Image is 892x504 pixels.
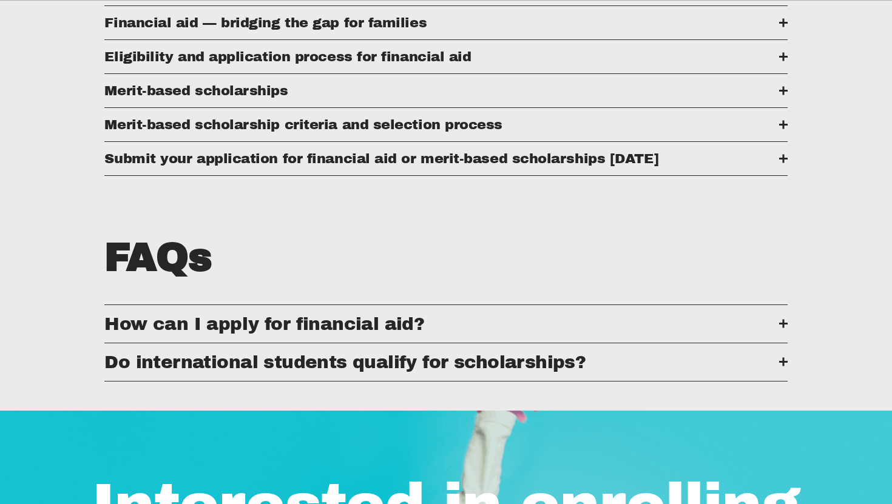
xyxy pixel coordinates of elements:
button: Submit your application for financial aid or merit-based scholarships [DATE] [104,142,787,175]
button: Financial aid — bridging the gap for families [104,6,787,39]
button: How can I apply for financial aid? [104,305,787,343]
span: How can I apply for financial aid? [104,314,779,334]
span: Financial aid — bridging the gap for families [104,15,779,30]
button: ​​Merit-based scholarship criteria and selection process [104,108,787,141]
span: Submit your application for financial aid or merit-based scholarships [DATE] [104,151,779,166]
span: Eligibility and application process for financial aid [104,49,779,64]
span: Merit-based scholarships [104,83,779,98]
span: Do international students qualify for scholarships? [104,352,779,372]
strong: FAQs [104,236,211,279]
span: ​​Merit-based scholarship criteria and selection process [104,117,779,132]
button: Do international students qualify for scholarships? [104,343,787,381]
button: Merit-based scholarships [104,74,787,107]
button: Eligibility and application process for financial aid [104,40,787,73]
